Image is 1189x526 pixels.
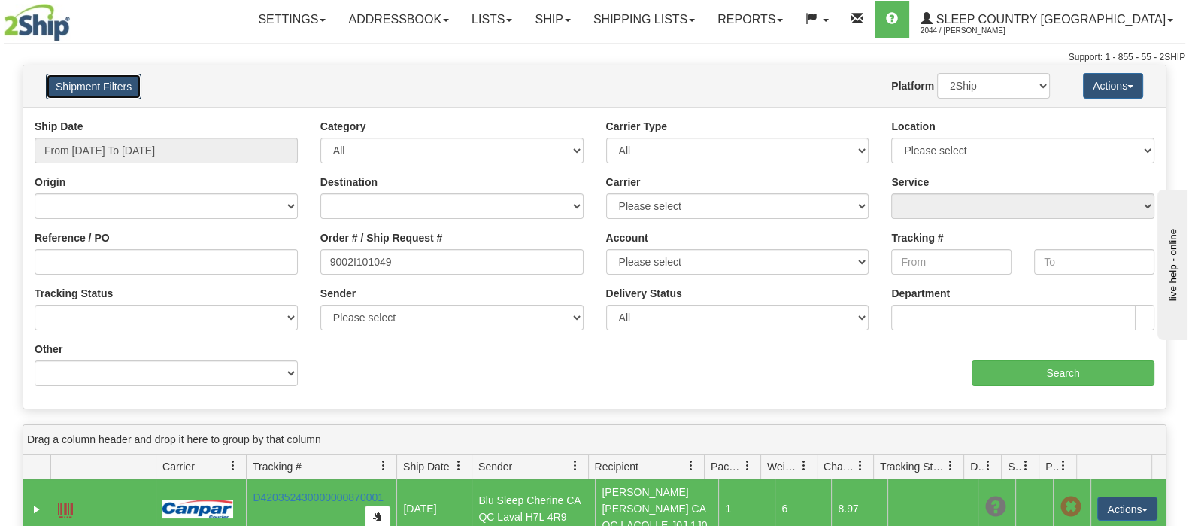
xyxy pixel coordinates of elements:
[1008,459,1021,474] span: Shipment Issues
[35,342,62,357] label: Other
[253,459,302,474] span: Tracking #
[4,4,70,41] img: logo2044.jpg
[880,459,945,474] span: Tracking Status
[446,453,472,479] a: Ship Date filter column settings
[606,230,648,245] label: Account
[563,453,588,479] a: Sender filter column settings
[711,459,742,474] span: Packages
[767,459,799,474] span: Weight
[933,13,1166,26] span: Sleep Country [GEOGRAPHIC_DATA]
[478,459,512,474] span: Sender
[4,51,1185,64] div: Support: 1 - 855 - 55 - 2SHIP
[320,119,366,134] label: Category
[220,453,246,479] a: Carrier filter column settings
[23,425,1166,455] div: grid grouping header
[1060,497,1081,518] span: Pickup Not Assigned
[970,459,983,474] span: Delivery Status
[921,23,1033,38] span: 2044 / [PERSON_NAME]
[46,74,141,99] button: Shipment Filters
[460,1,523,38] a: Lists
[1097,497,1157,521] button: Actions
[162,500,233,518] img: 14 - Canpar
[371,453,396,479] a: Tracking # filter column settings
[891,230,943,245] label: Tracking #
[1013,453,1039,479] a: Shipment Issues filter column settings
[891,249,1012,275] input: From
[29,502,44,517] a: Expand
[1083,73,1143,99] button: Actions
[35,175,65,190] label: Origin
[1051,453,1076,479] a: Pickup Status filter column settings
[891,78,934,93] label: Platform
[891,175,929,190] label: Service
[824,459,855,474] span: Charge
[582,1,706,38] a: Shipping lists
[403,459,449,474] span: Ship Date
[253,491,384,503] a: D420352430000000870001
[523,1,581,38] a: Ship
[891,119,935,134] label: Location
[11,13,139,24] div: live help - online
[791,453,817,479] a: Weight filter column settings
[909,1,1184,38] a: Sleep Country [GEOGRAPHIC_DATA] 2044 / [PERSON_NAME]
[678,453,704,479] a: Recipient filter column settings
[58,496,73,520] a: Label
[320,230,443,245] label: Order # / Ship Request #
[938,453,963,479] a: Tracking Status filter column settings
[35,230,110,245] label: Reference / PO
[320,175,378,190] label: Destination
[247,1,337,38] a: Settings
[972,360,1154,386] input: Search
[337,1,460,38] a: Addressbook
[35,119,83,134] label: Ship Date
[848,453,873,479] a: Charge filter column settings
[606,175,641,190] label: Carrier
[1154,186,1187,339] iframe: chat widget
[606,286,682,301] label: Delivery Status
[975,453,1001,479] a: Delivery Status filter column settings
[162,459,195,474] span: Carrier
[1045,459,1058,474] span: Pickup Status
[35,286,113,301] label: Tracking Status
[735,453,760,479] a: Packages filter column settings
[320,286,356,301] label: Sender
[606,119,667,134] label: Carrier Type
[595,459,638,474] span: Recipient
[984,497,1005,518] span: Unknown
[1034,249,1154,275] input: To
[706,1,794,38] a: Reports
[891,286,950,301] label: Department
